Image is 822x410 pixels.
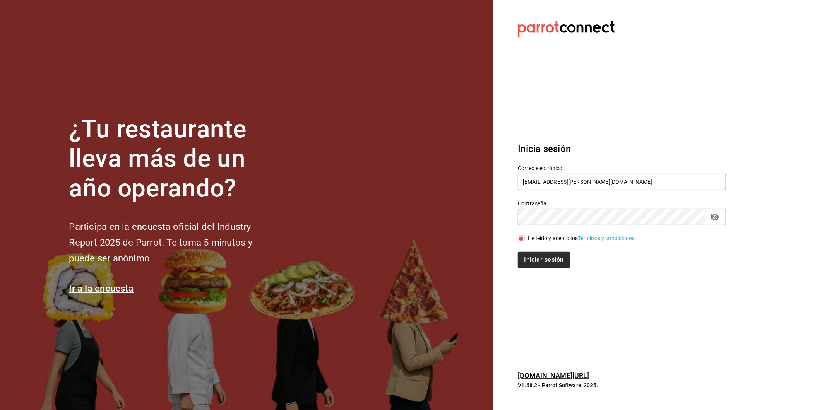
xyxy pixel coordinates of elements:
button: Iniciar sesión [518,252,570,268]
input: Ingresa tu correo electrónico [518,174,726,190]
a: [DOMAIN_NAME][URL] [518,371,589,379]
p: V1.68.2 - Parrot Software, 2025. [518,381,726,389]
a: Términos y condiciones. [578,235,636,241]
label: Contraseña [518,201,726,206]
h3: Inicia sesión [518,142,726,156]
h2: Participa en la encuesta oficial del Industry Report 2025 de Parrot. Te toma 5 minutos y puede se... [69,219,278,266]
button: passwordField [708,210,721,224]
a: Ir a la encuesta [69,283,134,294]
label: Correo electrónico [518,166,726,171]
h1: ¿Tu restaurante lleva más de un año operando? [69,114,278,203]
div: He leído y acepto los [528,234,636,243]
